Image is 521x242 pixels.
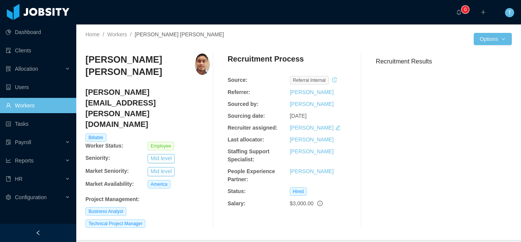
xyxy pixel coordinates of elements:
span: [PERSON_NAME] [PERSON_NAME] [135,31,224,37]
h3: [PERSON_NAME] [PERSON_NAME] [85,54,195,78]
span: info-circle [317,201,323,206]
i: icon: edit [335,125,341,130]
span: America [148,180,170,188]
span: Technical Project Manager [85,219,145,228]
b: Market Availability: [85,181,134,187]
i: icon: plus [481,10,486,15]
i: icon: setting [6,195,11,200]
i: icon: book [6,176,11,182]
a: icon: userWorkers [6,98,70,113]
span: Referral internal [290,76,329,84]
a: [PERSON_NAME] [290,168,334,174]
span: Reports [15,158,34,164]
span: Configuration [15,194,47,200]
span: HR [15,176,23,182]
b: Sourced by: [228,101,259,107]
a: Home [85,31,100,37]
i: icon: line-chart [6,158,11,163]
a: Workers [107,31,127,37]
i: icon: history [332,77,337,83]
a: [PERSON_NAME] [290,136,334,143]
a: icon: robotUsers [6,80,70,95]
span: Employee [148,142,174,150]
b: People Experience Partner: [228,168,275,182]
b: Staffing Support Specialist: [228,148,270,162]
b: Referrer: [228,89,250,95]
a: [PERSON_NAME] [290,125,334,131]
button: Mid level [148,154,175,163]
img: 81b7094f-dca1-4747-92ea-50cda6350039_671a51a31c3e8-400w.png [195,54,210,75]
b: Last allocator: [228,136,264,143]
b: Recruiter assigned: [228,125,278,131]
sup: 0 [462,6,469,13]
i: icon: file-protect [6,140,11,145]
b: Source: [228,77,248,83]
span: / [130,31,132,37]
b: Project Management : [85,196,140,202]
a: [PERSON_NAME] [290,148,334,154]
i: icon: solution [6,66,11,71]
a: icon: pie-chartDashboard [6,24,70,40]
button: Optionsicon: down [474,33,512,45]
span: Allocation [15,66,38,72]
span: [DATE] [290,113,307,119]
b: Seniority: [85,155,110,161]
h4: [PERSON_NAME][EMAIL_ADDRESS][PERSON_NAME][DOMAIN_NAME] [85,87,210,130]
span: Payroll [15,139,31,145]
b: Market Seniority: [85,168,129,174]
a: icon: profileTasks [6,116,70,132]
b: Salary: [228,200,246,206]
span: T [508,8,511,17]
span: Billable [85,133,106,142]
a: [PERSON_NAME] [290,101,334,107]
h3: Recruitment Results [376,57,512,66]
b: Sourcing date: [228,113,265,119]
span: / [103,31,104,37]
span: $3,000.00 [290,200,314,206]
h4: Recruitment Process [228,54,304,64]
a: [PERSON_NAME] [290,89,334,95]
span: Business Analyst [85,207,126,216]
a: icon: auditClients [6,43,70,58]
b: Worker Status: [85,143,123,149]
span: Hired [290,187,307,196]
i: icon: bell [456,10,462,15]
b: Status: [228,188,246,194]
button: Mid level [148,167,175,176]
